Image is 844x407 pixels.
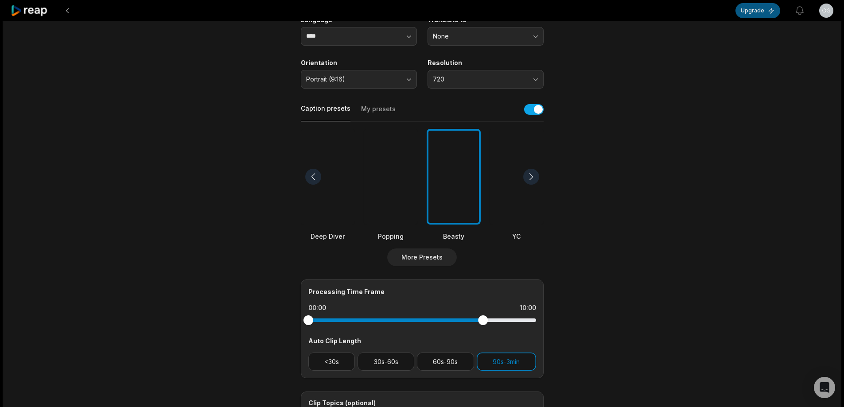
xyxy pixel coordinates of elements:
button: <30s [308,353,355,371]
div: Open Intercom Messenger [814,377,835,398]
button: Caption presets [301,104,350,121]
button: None [428,27,544,46]
div: 10:00 [520,303,536,312]
span: None [433,32,526,40]
div: Deep Diver [301,232,355,241]
span: Portrait (9:16) [306,75,399,83]
button: 60s-90s [417,353,474,371]
span: 720 [433,75,526,83]
button: My presets [361,105,396,121]
div: Popping [364,232,418,241]
div: Auto Clip Length [308,336,536,345]
div: Clip Topics (optional) [308,399,536,407]
button: Portrait (9:16) [301,70,417,89]
label: Orientation [301,59,417,67]
button: 720 [428,70,544,89]
label: Resolution [428,59,544,67]
div: YC [490,232,544,241]
button: 30s-60s [358,353,414,371]
button: 90s-3min [477,353,536,371]
button: Upgrade [735,3,780,18]
div: Processing Time Frame [308,287,536,296]
div: Beasty [427,232,481,241]
button: More Presets [387,248,457,266]
div: 00:00 [308,303,326,312]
